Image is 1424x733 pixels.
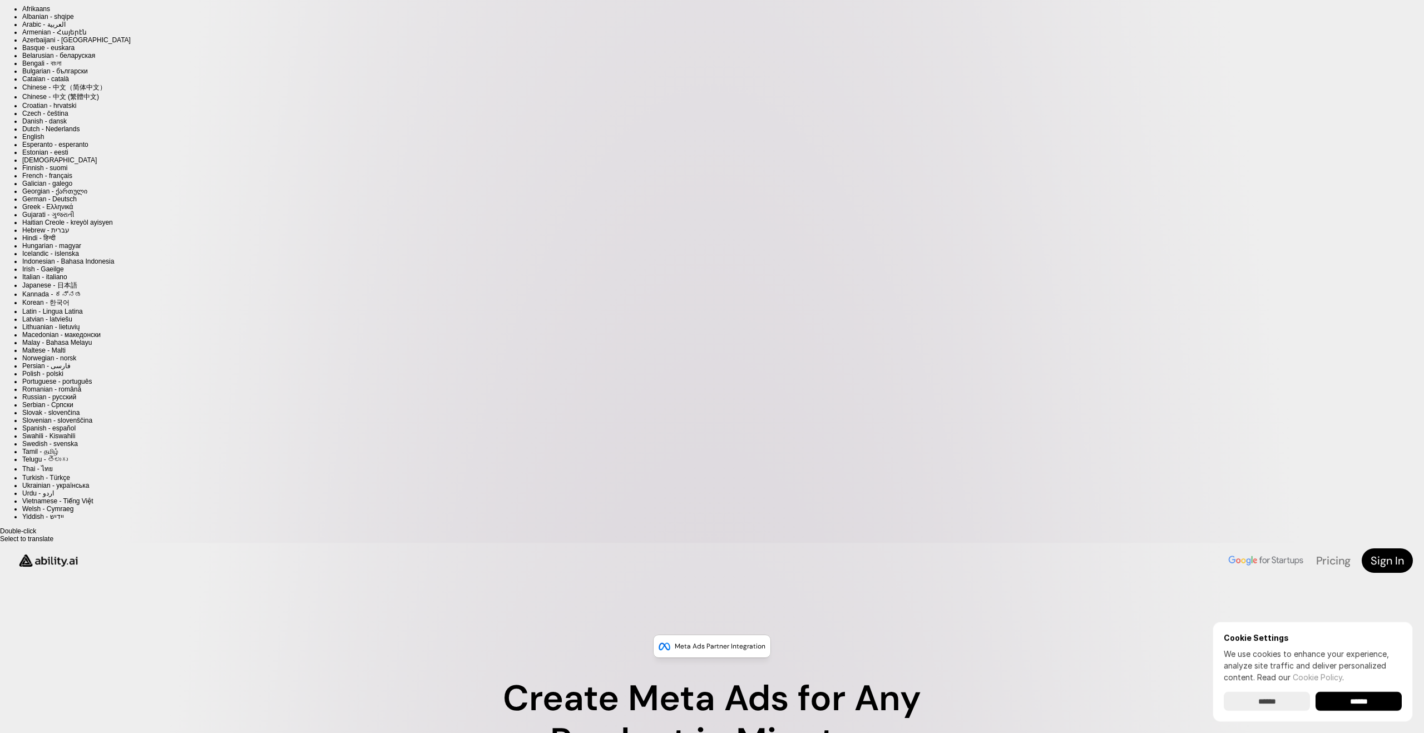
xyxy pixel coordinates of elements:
[22,226,70,234] a: Hebrew - ‎‫עברית‬‎
[22,44,75,52] a: Basque - euskara
[22,211,74,219] a: Gujarati - ગુજરાતી
[22,331,101,339] a: Macedonian - македонски
[1371,553,1404,568] h4: Sign In
[22,281,77,289] a: Japanese - 日本語
[22,308,83,315] a: Latin - Lingua Latina
[22,93,99,101] a: Chinese - 中文 (繁體中文)
[22,401,73,409] a: Serbian - Српски
[22,273,67,281] a: Italian - italiano
[22,187,87,195] a: Georgian - ქართული
[22,339,92,346] a: Malay - Bahasa Melayu
[22,474,70,482] a: Turkish - Türkçe
[22,172,72,180] a: French - français
[22,465,53,473] a: Thai - ไทย
[22,148,68,156] a: Estonian - eesti
[22,5,50,13] a: Afrikaans
[22,482,89,489] a: Ukrainian - українська
[22,164,67,172] a: Finnish - suomi
[22,299,70,306] a: Korean - 한국어
[22,219,113,226] a: Haitian Creole - kreyòl ayisyen
[22,180,72,187] a: Galician - galego
[22,265,64,273] a: Irish - Gaeilge
[22,409,80,417] a: Slovak - slovenčina
[22,125,80,133] a: Dutch - Nederlands
[22,242,81,250] a: Hungarian - magyar
[22,83,106,91] a: Chinese - 中文（简体中文）
[22,362,71,370] a: Persian - ‎‫فارسی‬‎
[1224,633,1402,642] h6: Cookie Settings
[22,505,73,513] a: Welsh - Cymraeg
[1362,548,1413,573] a: Sign In
[22,156,97,164] a: [DEMOGRAPHIC_DATA]
[22,250,79,257] a: Icelandic - íslenska
[22,378,92,385] a: Portuguese - português
[22,424,76,432] a: Spanish - español
[22,110,68,117] a: Czech - čeština
[22,393,76,401] a: Russian - русский
[675,641,765,652] p: Meta Ads Partner Integration
[22,21,66,28] a: Arabic - ‎‫العربية‬‎
[22,60,61,67] a: Bengali - বাংলা
[1293,672,1342,682] a: Cookie Policy
[22,52,95,60] a: Belarusian - беларуская
[22,67,88,75] a: Bulgarian - български
[22,385,81,393] a: Romanian - română
[1316,553,1351,568] a: Pricing
[1257,672,1344,682] span: Read our .
[22,141,88,148] a: Esperanto - esperanto
[22,448,58,455] a: Tamil - தமிழ்
[22,257,114,265] a: Indonesian - Bahasa Indonesia
[22,195,77,203] a: German - Deutsch
[22,234,56,242] a: Hindi - हिन्दी
[22,417,92,424] a: Slovenian - slovenščina
[22,117,67,125] a: Danish - dansk
[22,75,69,83] a: Catalan - català
[22,497,93,505] a: Vietnamese - Tiếng Việt
[1224,648,1402,683] p: We use cookies to enhance your experience, analyze site traffic and deliver personalized content.
[22,203,73,211] a: Greek - Ελληνικά
[22,455,68,463] a: Telugu - తెలుగు
[22,290,82,298] a: Kannada - ಕನ್ನಡ
[22,13,74,21] a: Albanian - shqipe
[22,323,80,331] a: Lithuanian - lietuvių
[22,102,76,110] a: Croatian - hrvatski
[22,28,87,36] a: Armenian - Հայերէն
[22,370,63,378] a: Polish - polski
[22,36,131,44] a: Azerbaijani - [GEOGRAPHIC_DATA]
[22,440,78,448] a: Swedish - svenska
[22,133,44,141] a: English
[22,489,54,497] a: Urdu - ‎‫اردو‬‎
[22,432,75,440] a: Swahili - Kiswahili
[22,354,76,362] a: Norwegian - norsk
[22,346,66,354] a: Maltese - Malti
[22,513,64,521] a: Yiddish - יידיש
[22,315,72,323] a: Latvian - latviešu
